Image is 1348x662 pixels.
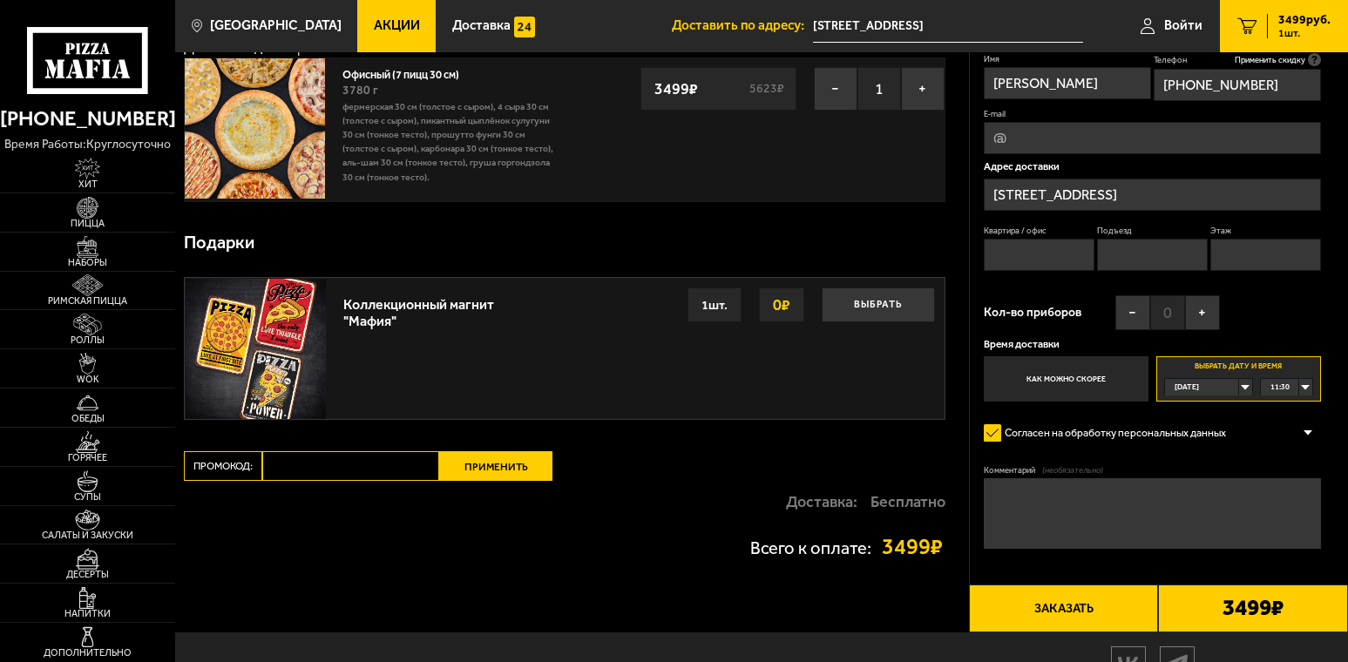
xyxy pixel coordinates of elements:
[452,19,511,32] span: Доставка
[1270,379,1290,395] span: 11:30
[1150,295,1185,330] span: 0
[514,17,535,37] img: 15daf4d41897b9f0e9f617042186c801.svg
[984,356,1148,402] label: Как можно скорее
[1154,69,1321,101] input: +7 (
[1154,53,1321,66] label: Телефон
[688,287,742,322] div: 1 шт.
[984,161,1321,172] p: Адрес доставки
[1175,379,1199,395] span: [DATE]
[1097,225,1208,237] label: Подъезд
[1164,19,1202,32] span: Войти
[969,584,1159,632] button: Заказать
[1115,295,1150,330] button: −
[748,83,787,95] s: 5623 ₽
[901,67,945,111] button: +
[210,19,342,32] span: [GEOGRAPHIC_DATA]
[984,122,1321,154] input: @
[984,53,1151,65] label: Имя
[984,307,1081,319] span: Кол-во приборов
[822,287,935,322] button: Выбрать
[1235,54,1305,66] span: Применить скидку
[374,19,420,32] span: Акции
[1278,28,1331,38] span: 1 шт.
[343,287,497,329] div: Коллекционный магнит "Мафия"
[984,108,1321,120] label: E-mail
[984,67,1151,99] input: Имя
[769,288,795,321] strong: 0 ₽
[342,100,556,185] p: Фермерская 30 см (толстое с сыром), 4 сыра 30 см (толстое с сыром), Пикантный цыплёнок сулугуни 3...
[1042,464,1103,476] span: (необязательно)
[342,83,378,98] span: 3780 г
[184,233,254,251] h3: Подарки
[984,419,1240,447] label: Согласен на обработку персональных данных
[185,278,945,419] a: Коллекционный магнит "Мафия"Выбрать0₽1шт.
[1223,597,1284,619] b: 3499 ₽
[786,494,857,510] p: Доставка:
[1210,225,1321,237] label: Этаж
[750,539,871,557] p: Всего к оплате:
[184,451,262,481] label: Промокод:
[857,67,901,111] span: 1
[814,67,857,111] button: −
[1185,295,1220,330] button: +
[813,10,1082,43] input: Ваш адрес доставки
[184,39,278,56] a: Доставка еды-
[1156,356,1321,402] label: Выбрать дату и время
[984,464,1321,476] label: Комментарий
[870,494,945,510] strong: Бесплатно
[342,64,473,81] a: Офисный (7 пицц 30 см)
[672,19,813,32] span: Доставить по адресу:
[1278,14,1331,26] span: 3499 руб.
[813,10,1082,43] span: Россия, Санкт-Петербург, Репищева улица, 14АУ
[650,72,702,105] strong: 3499 ₽
[984,225,1094,237] label: Квартира / офис
[984,339,1321,349] p: Время доставки
[882,536,945,558] strong: 3499 ₽
[439,451,552,481] button: Применить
